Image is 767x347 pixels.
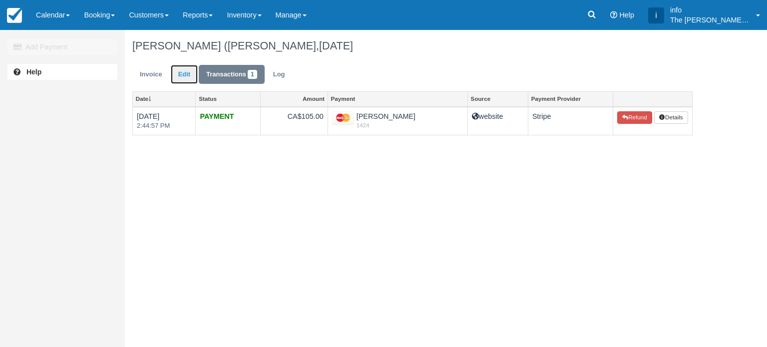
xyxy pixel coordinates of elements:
a: Log [266,65,293,84]
td: website [467,107,528,135]
p: info [670,5,750,15]
td: CA$105.00 [260,107,328,135]
a: Help [7,64,117,80]
td: [PERSON_NAME] [328,107,467,135]
div: i [648,7,664,23]
span: 1 [248,70,257,79]
a: Edit [171,65,198,84]
td: Stripe [528,107,613,135]
i: Help [610,11,617,18]
span: [DATE] [319,39,353,52]
span: Help [619,11,634,19]
em: 2:44:57 PM [137,121,191,131]
h1: [PERSON_NAME] ([PERSON_NAME], [132,40,693,52]
a: Invoice [132,65,170,84]
b: Help [26,68,41,76]
a: Payment Provider [528,92,613,106]
strong: PAYMENT [200,112,234,120]
a: Payment [328,92,467,106]
img: mastercard.png [332,111,354,125]
a: Date [133,92,195,106]
p: The [PERSON_NAME] Shale Geoscience Foundation [670,15,750,25]
a: Status [196,92,260,106]
button: Details [654,111,688,124]
button: Refund [617,111,652,124]
td: [DATE] [133,107,196,135]
a: Source [468,92,528,106]
em: 1424 [332,121,463,129]
a: Amount [261,92,328,106]
img: checkfront-main-nav-mini-logo.png [7,8,22,23]
a: Transactions1 [199,65,265,84]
